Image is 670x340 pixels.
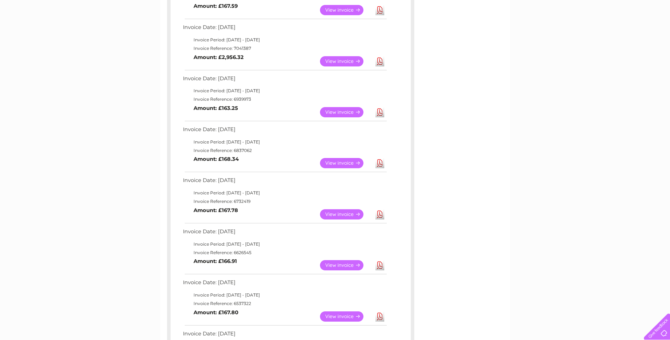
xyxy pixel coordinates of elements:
[609,30,619,35] a: Blog
[375,209,384,219] a: Download
[181,95,388,104] td: Invoice Reference: 6939973
[194,54,244,60] b: Amount: £2,956.32
[181,125,388,138] td: Invoice Date: [DATE]
[194,207,238,213] b: Amount: £167.78
[181,248,388,257] td: Invoice Reference: 6626545
[181,74,388,87] td: Invoice Date: [DATE]
[181,23,388,36] td: Invoice Date: [DATE]
[375,107,384,117] a: Download
[375,56,384,66] a: Download
[194,309,238,316] b: Amount: £167.80
[168,4,502,34] div: Clear Business is a trading name of Verastar Limited (registered in [GEOGRAPHIC_DATA] No. 3667643...
[583,30,604,35] a: Telecoms
[181,138,388,146] td: Invoice Period: [DATE] - [DATE]
[537,4,586,12] a: 0333 014 3131
[181,227,388,240] td: Invoice Date: [DATE]
[320,311,372,322] a: View
[320,107,372,117] a: View
[181,197,388,206] td: Invoice Reference: 6732419
[181,278,388,291] td: Invoice Date: [DATE]
[194,156,239,162] b: Amount: £168.34
[23,18,59,40] img: logo.png
[320,56,372,66] a: View
[181,299,388,308] td: Invoice Reference: 6537322
[181,189,388,197] td: Invoice Period: [DATE] - [DATE]
[181,176,388,189] td: Invoice Date: [DATE]
[647,30,663,35] a: Log out
[181,44,388,53] td: Invoice Reference: 7041387
[181,146,388,155] td: Invoice Reference: 6837062
[194,105,238,111] b: Amount: £163.25
[320,209,372,219] a: View
[194,258,237,264] b: Amount: £166.91
[375,5,384,15] a: Download
[375,158,384,168] a: Download
[546,30,559,35] a: Water
[181,240,388,248] td: Invoice Period: [DATE] - [DATE]
[320,5,372,15] a: View
[375,260,384,270] a: Download
[320,260,372,270] a: View
[320,158,372,168] a: View
[181,87,388,95] td: Invoice Period: [DATE] - [DATE]
[375,311,384,322] a: Download
[181,291,388,299] td: Invoice Period: [DATE] - [DATE]
[563,30,579,35] a: Energy
[623,30,640,35] a: Contact
[194,3,238,9] b: Amount: £167.59
[181,36,388,44] td: Invoice Period: [DATE] - [DATE]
